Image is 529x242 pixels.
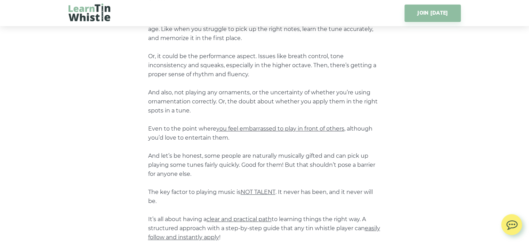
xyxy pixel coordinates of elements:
[148,225,380,241] span: easily follow and instantly apply
[69,3,110,21] img: LearnTinWhistle.com
[404,5,460,22] a: JOIN [DATE]
[207,216,272,223] span: clear and practical path
[501,214,522,232] img: chat.svg
[241,189,275,195] span: NOT TALENT
[216,125,344,132] span: you feel embarrassed to play in front of others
